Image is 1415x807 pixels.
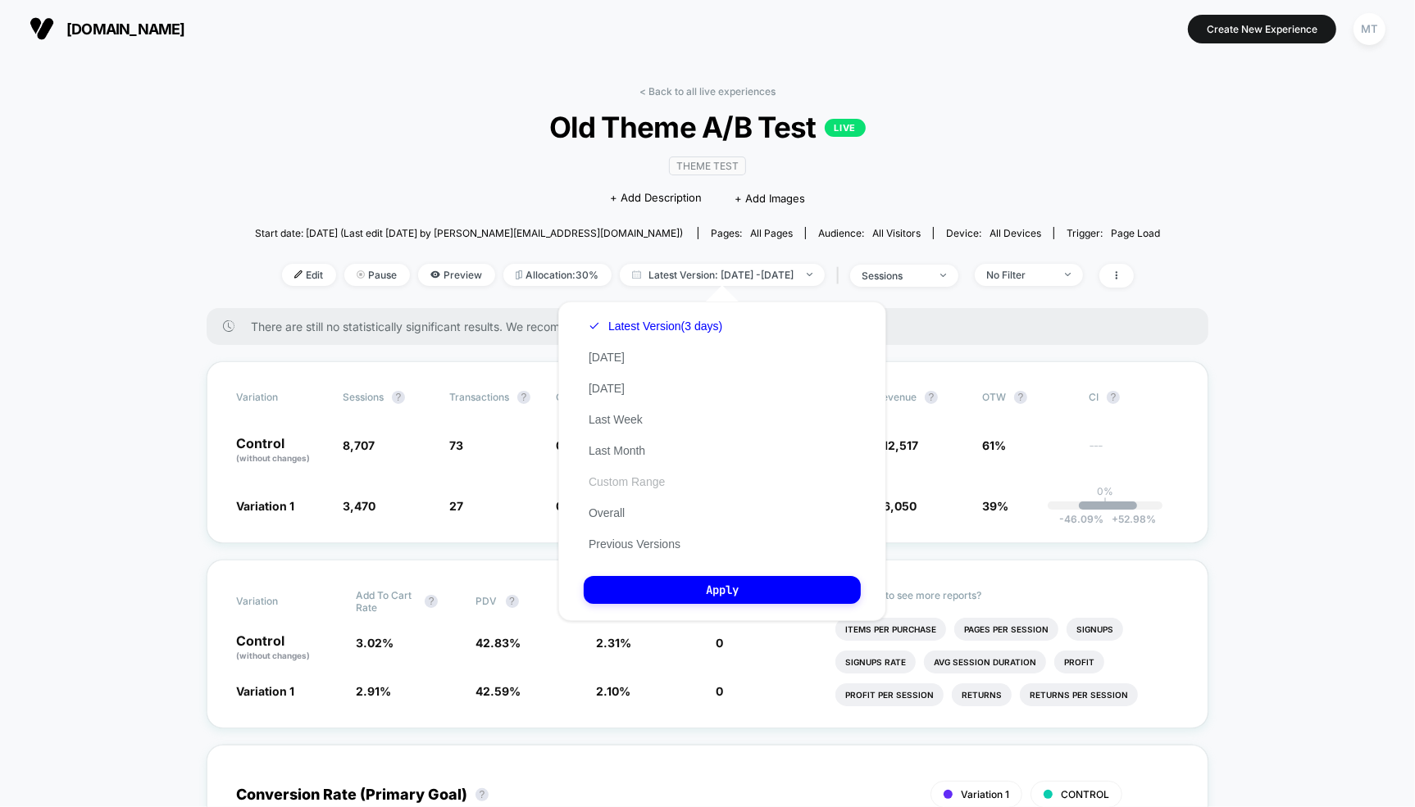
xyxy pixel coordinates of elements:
span: 27 [449,499,463,513]
button: Apply [584,576,861,604]
div: Audience: [818,227,921,239]
button: [DATE] [584,350,630,365]
img: end [357,270,365,279]
button: ? [392,391,405,404]
span: 3.02 % [356,636,394,650]
span: (without changes) [236,651,310,660]
span: CONTROL [1061,788,1109,800]
span: Sessions [343,391,384,403]
button: Previous Versions [584,537,685,551]
button: Overall [584,506,630,520]
div: Trigger: [1067,227,1160,239]
button: Last Month [584,443,650,458]
button: ? [506,595,519,608]
span: Variation [236,391,326,404]
span: + [1112,513,1118,525]
span: --- [1089,441,1179,465]
span: 42.59 % [476,684,521,698]
span: 39% [982,499,1008,513]
div: Pages: [711,227,793,239]
p: | [1103,497,1107,510]
img: Visually logo [30,16,54,41]
span: + Add Images [735,192,805,205]
img: calendar [632,270,641,279]
button: MT [1349,12,1390,46]
span: + Add Description [610,190,702,206]
span: 2.10 % [596,684,630,698]
span: Start date: [DATE] (Last edit [DATE] by [PERSON_NAME][EMAIL_ADDRESS][DOMAIN_NAME]) [255,227,683,239]
button: Custom Range [584,474,670,489]
p: 0% [1097,485,1113,497]
p: Control [236,437,326,465]
div: MT [1354,13,1385,45]
a: < Back to all live experiences [639,85,776,97]
li: Profit Per Session [835,683,944,706]
span: CI [1089,391,1179,404]
span: | [833,264,850,288]
span: Page Load [1111,227,1160,239]
img: end [1065,273,1071,276]
span: Variation 1 [961,788,1009,800]
span: 2.91 % [356,684,391,698]
span: (without changes) [236,453,310,463]
span: Device: [933,227,1053,239]
span: 52.98 % [1103,513,1156,525]
span: There are still no statistically significant results. We recommend waiting a few more days [251,320,1176,333]
img: rebalance [516,270,522,279]
span: All Visitors [872,227,921,239]
span: Variation 1 [236,684,294,698]
span: Allocation: 30% [503,264,612,286]
p: Control [236,634,339,662]
img: end [940,274,946,277]
span: Preview [418,264,495,286]
div: sessions [862,270,928,282]
button: ? [1014,391,1027,404]
span: Old Theme A/B Test [300,110,1114,144]
span: PDV [476,595,498,607]
button: Create New Experience [1188,15,1336,43]
span: -46.09 % [1059,513,1103,525]
p: Would like to see more reports? [835,589,1179,601]
span: Variation 1 [236,499,294,513]
span: [DOMAIN_NAME] [66,20,185,38]
li: Avg Session Duration [924,651,1046,673]
span: Edit [282,264,336,286]
li: Signups Rate [835,651,916,673]
span: all devices [990,227,1041,239]
button: ? [1107,391,1120,404]
button: [DOMAIN_NAME] [25,16,190,42]
li: Returns Per Session [1020,683,1138,706]
li: Returns [952,683,1012,706]
button: ? [425,595,438,608]
button: ? [475,788,489,801]
button: Latest Version(3 days) [584,319,727,333]
span: Variation [236,589,326,614]
li: Profit [1054,651,1104,673]
button: [DATE] [584,381,630,396]
span: 73 [449,438,463,452]
span: 2.31 % [596,636,631,650]
div: No Filter [987,269,1053,281]
button: Last Week [584,412,648,427]
span: 61% [982,438,1006,452]
span: 3,470 [343,499,375,513]
span: Pause [344,264,410,286]
span: Transactions [449,391,509,403]
span: Add To Cart Rate [356,589,416,614]
span: 0 [716,684,723,698]
button: ? [925,391,938,404]
img: end [807,273,812,276]
span: Theme Test [669,156,746,175]
p: LIVE [825,119,866,137]
img: edit [294,270,303,279]
span: 42.83 % [476,636,521,650]
span: 8,707 [343,438,375,452]
button: ? [517,391,530,404]
span: 0 [716,636,723,650]
span: OTW [982,391,1072,404]
span: all pages [750,227,793,239]
span: Latest Version: [DATE] - [DATE] [620,264,825,286]
li: Signups [1067,618,1123,641]
li: Pages Per Session [954,618,1058,641]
